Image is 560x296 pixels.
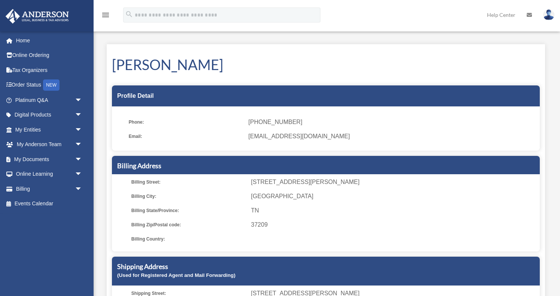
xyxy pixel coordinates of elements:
[75,108,90,123] span: arrow_drop_down
[117,272,235,278] small: (Used for Registered Agent and Mail Forwarding)
[101,10,110,19] i: menu
[251,177,537,187] span: [STREET_ADDRESS][PERSON_NAME]
[131,177,246,187] span: Billing Street:
[5,93,94,108] a: Platinum Q&Aarrow_drop_down
[5,181,94,196] a: Billingarrow_drop_down
[5,33,94,48] a: Home
[112,55,540,75] h1: [PERSON_NAME]
[251,205,537,216] span: TN
[251,191,537,202] span: [GEOGRAPHIC_DATA]
[5,137,94,152] a: My Anderson Teamarrow_drop_down
[75,152,90,167] span: arrow_drop_down
[5,48,94,63] a: Online Ordering
[543,9,554,20] img: User Pic
[112,85,540,106] div: Profile Detail
[249,117,535,127] span: [PHONE_NUMBER]
[131,191,246,202] span: Billing City:
[5,108,94,123] a: Digital Productsarrow_drop_down
[5,152,94,167] a: My Documentsarrow_drop_down
[75,122,90,138] span: arrow_drop_down
[75,167,90,182] span: arrow_drop_down
[131,234,246,244] span: Billing Country:
[43,79,60,91] div: NEW
[5,63,94,78] a: Tax Organizers
[5,196,94,211] a: Events Calendar
[125,10,133,18] i: search
[75,93,90,108] span: arrow_drop_down
[129,117,243,127] span: Phone:
[75,137,90,152] span: arrow_drop_down
[129,131,243,142] span: Email:
[131,205,246,216] span: Billing State/Province:
[249,131,535,142] span: [EMAIL_ADDRESS][DOMAIN_NAME]
[131,220,246,230] span: Billing Zip/Postal code:
[117,262,535,271] h5: Shipping Address
[75,181,90,197] span: arrow_drop_down
[101,13,110,19] a: menu
[251,220,537,230] span: 37209
[5,167,94,182] a: Online Learningarrow_drop_down
[3,9,71,24] img: Anderson Advisors Platinum Portal
[117,161,535,170] h5: Billing Address
[5,78,94,93] a: Order StatusNEW
[5,122,94,137] a: My Entitiesarrow_drop_down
